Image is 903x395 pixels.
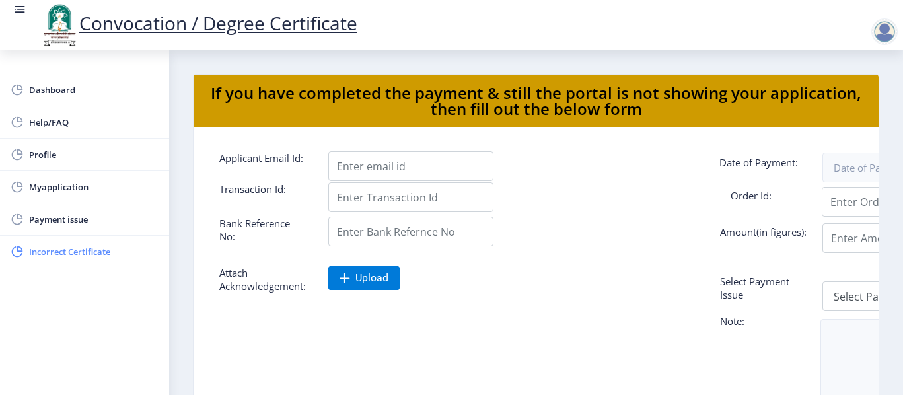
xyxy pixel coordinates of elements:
[29,147,159,162] span: Profile
[29,244,159,260] span: Incorrect Certificate
[29,211,159,227] span: Payment issue
[710,275,819,301] label: Select Payment Issue
[209,151,318,176] label: Applicant Email Id:
[209,217,318,243] label: Bank Reference No:
[40,3,79,48] img: logo
[29,179,159,195] span: Myapplication
[194,75,879,127] nb-card-header: If you have completed the payment & still the portal is not showing your application, then fill o...
[209,182,318,207] label: Transaction Id:
[710,314,819,332] label: Note:
[29,114,159,130] span: Help/FAQ
[328,182,493,212] input: Enter Transaction Id
[328,217,493,246] input: Enter Bank Refernce No
[328,151,493,181] input: Enter email id
[40,11,357,36] a: Convocation / Degree Certificate
[209,266,318,293] label: Attach Acknowledgement:
[355,271,388,285] span: Upload
[709,156,818,176] label: Date of Payment:
[29,82,159,98] span: Dashboard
